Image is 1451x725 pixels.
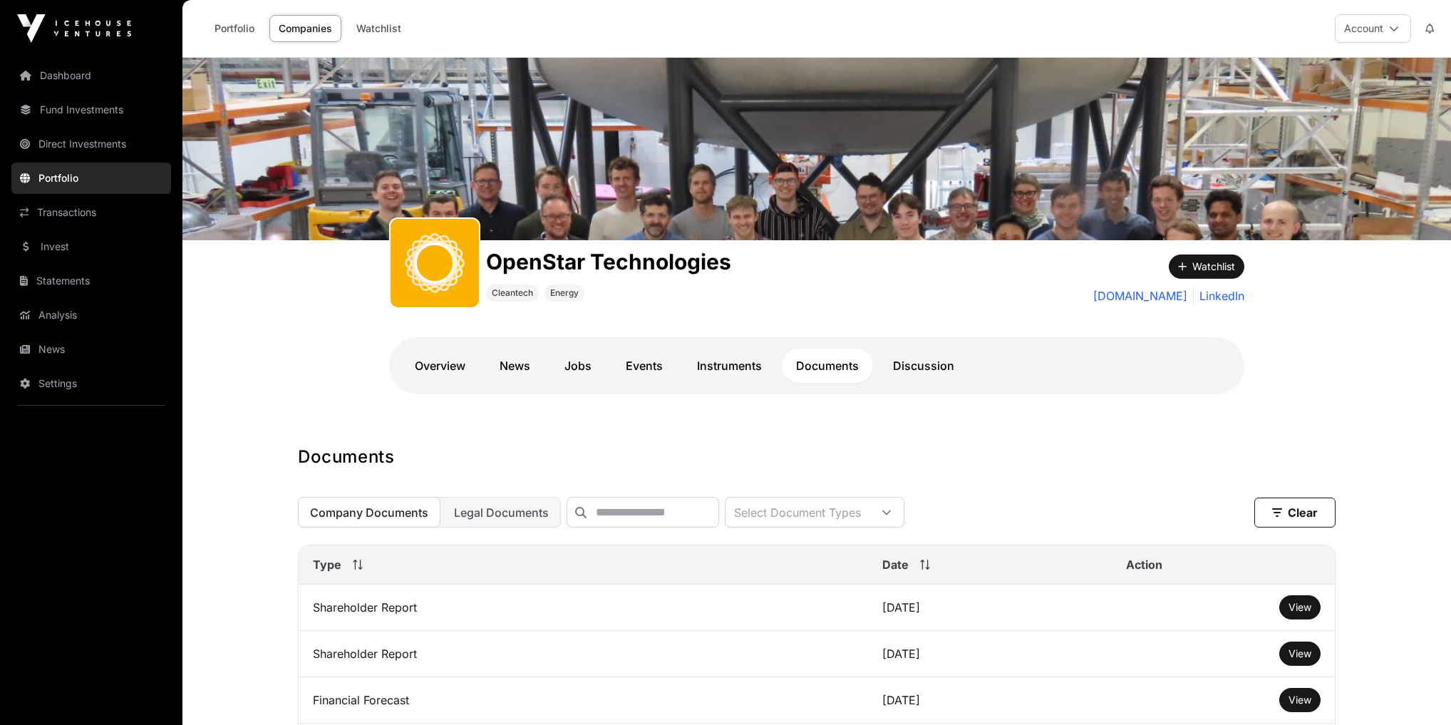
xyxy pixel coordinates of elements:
[1279,595,1321,619] button: View
[1289,601,1311,613] span: View
[205,15,264,42] a: Portfolio
[868,585,1112,631] td: [DATE]
[11,60,171,91] a: Dashboard
[299,677,868,724] td: Financial Forecast
[11,334,171,365] a: News
[782,349,873,383] a: Documents
[310,505,428,520] span: Company Documents
[486,249,731,274] h1: OpenStar Technologies
[269,15,341,42] a: Companies
[11,197,171,228] a: Transactions
[611,349,677,383] a: Events
[396,225,473,302] img: OpenStar.svg
[1279,688,1321,712] button: View
[1093,287,1187,304] a: [DOMAIN_NAME]
[1169,254,1244,279] button: Watchlist
[485,349,544,383] a: News
[11,231,171,262] a: Invest
[1289,647,1311,659] span: View
[1279,642,1321,666] button: View
[1289,693,1311,707] a: View
[882,556,909,573] span: Date
[1289,647,1311,661] a: View
[299,631,868,677] td: Shareholder Report
[879,349,969,383] a: Discussion
[11,163,171,194] a: Portfolio
[11,128,171,160] a: Direct Investments
[11,299,171,331] a: Analysis
[347,15,410,42] a: Watchlist
[11,368,171,399] a: Settings
[1126,556,1162,573] span: Action
[683,349,776,383] a: Instruments
[1193,287,1244,304] a: LinkedIn
[401,349,1233,383] nav: Tabs
[17,14,131,43] img: Icehouse Ventures Logo
[298,497,440,528] button: Company Documents
[11,94,171,125] a: Fund Investments
[182,58,1451,240] img: OpenStar Technologies
[442,497,561,528] button: Legal Documents
[868,631,1112,677] td: [DATE]
[550,287,579,299] span: Energy
[313,556,341,573] span: Type
[299,585,868,631] td: Shareholder Report
[1335,14,1411,43] button: Account
[298,446,1336,468] h1: Documents
[454,505,549,520] span: Legal Documents
[401,349,480,383] a: Overview
[725,498,869,527] div: Select Document Types
[550,349,606,383] a: Jobs
[1289,694,1311,706] span: View
[868,677,1112,724] td: [DATE]
[1254,498,1336,528] button: Clear
[1289,600,1311,615] a: View
[11,265,171,297] a: Statements
[492,287,533,299] span: Cleantech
